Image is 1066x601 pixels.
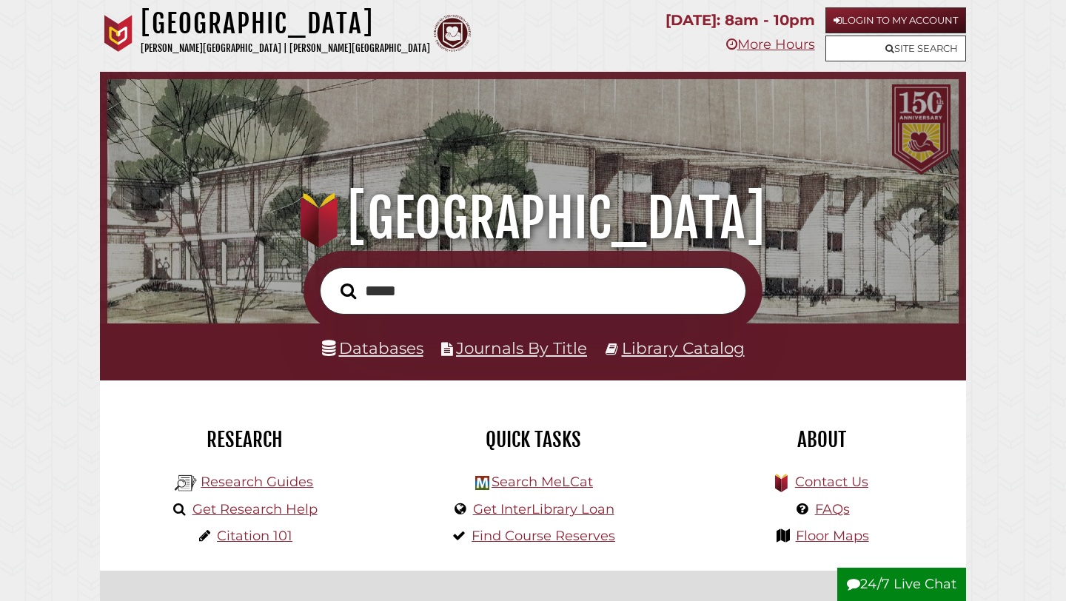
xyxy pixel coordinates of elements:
[175,472,197,494] img: Hekman Library Logo
[825,7,966,33] a: Login to My Account
[666,7,815,33] p: [DATE]: 8am - 10pm
[434,15,471,52] img: Calvin Theological Seminary
[795,474,868,490] a: Contact Us
[492,474,593,490] a: Search MeLCat
[322,338,423,357] a: Databases
[124,186,943,251] h1: [GEOGRAPHIC_DATA]
[825,36,966,61] a: Site Search
[141,7,430,40] h1: [GEOGRAPHIC_DATA]
[796,528,869,544] a: Floor Maps
[815,501,850,517] a: FAQs
[456,338,587,357] a: Journals By Title
[141,40,430,57] p: [PERSON_NAME][GEOGRAPHIC_DATA] | [PERSON_NAME][GEOGRAPHIC_DATA]
[341,282,356,299] i: Search
[100,15,137,52] img: Calvin University
[475,476,489,490] img: Hekman Library Logo
[111,427,378,452] h2: Research
[333,279,363,303] button: Search
[192,501,318,517] a: Get Research Help
[622,338,745,357] a: Library Catalog
[726,36,815,53] a: More Hours
[473,501,614,517] a: Get InterLibrary Loan
[217,528,292,544] a: Citation 101
[201,474,313,490] a: Research Guides
[472,528,615,544] a: Find Course Reserves
[688,427,955,452] h2: About
[400,427,666,452] h2: Quick Tasks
